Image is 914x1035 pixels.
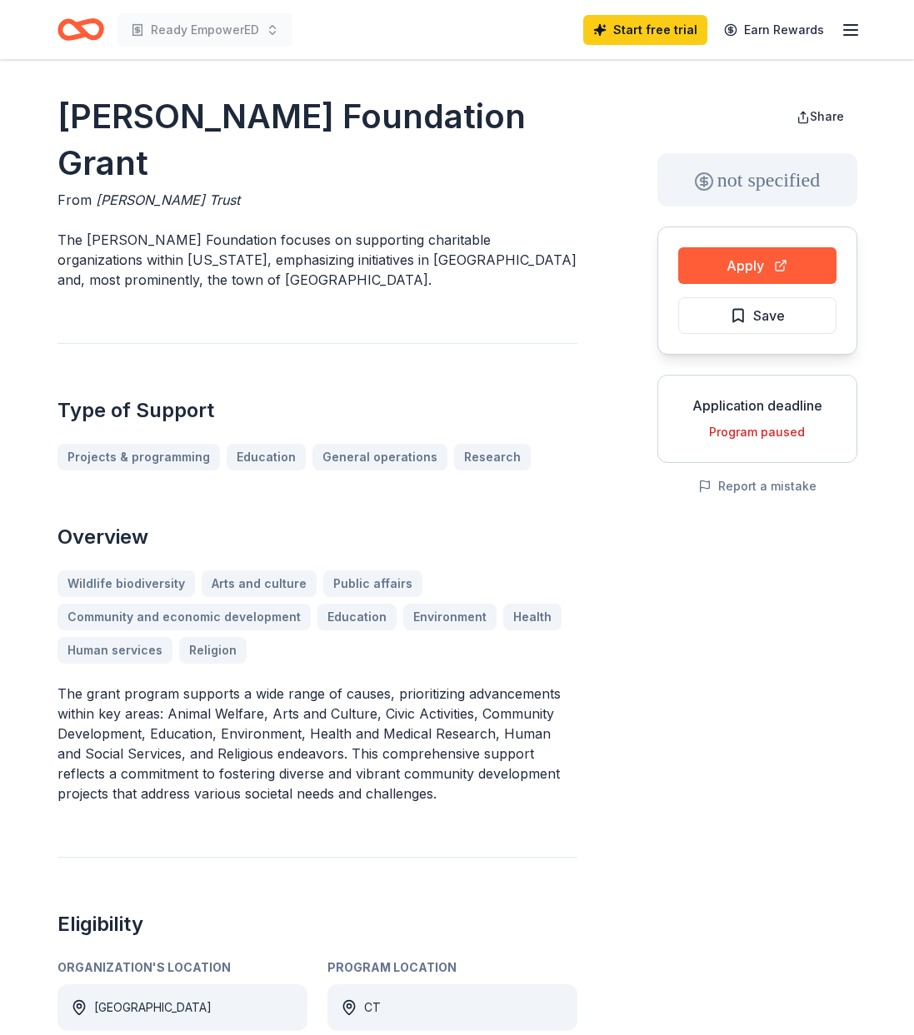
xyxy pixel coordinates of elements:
p: The grant program supports a wide range of causes, prioritizing advancements within key areas: An... [57,684,577,804]
div: Organization's Location [57,958,307,978]
button: Report a mistake [698,476,817,496]
span: Share [810,109,844,123]
h1: [PERSON_NAME] Foundation Grant [57,93,577,187]
span: [PERSON_NAME] Trust [96,192,240,208]
div: Program paused [672,422,843,442]
a: Start free trial [583,15,707,45]
span: Save [753,305,785,326]
a: Home [57,10,104,49]
button: Share [783,100,857,133]
div: [GEOGRAPHIC_DATA] [94,998,212,1018]
h2: Type of Support [57,397,577,424]
button: Ready EmpowerED [117,13,292,47]
span: Ready EmpowerED [151,20,259,40]
div: Program Location [327,958,577,978]
div: not specified [657,153,857,207]
div: From [57,190,577,210]
div: CT [364,998,381,1018]
button: Apply [678,247,837,284]
a: Projects & programming [57,444,220,470]
a: General operations [312,444,447,470]
h2: Eligibility [57,911,577,938]
h2: Overview [57,524,577,550]
a: Research [454,444,531,470]
a: Earn Rewards [714,15,834,45]
p: The [PERSON_NAME] Foundation focuses on supporting charitable organizations within [US_STATE], em... [57,230,577,290]
a: Education [227,444,306,470]
button: Save [678,297,837,334]
div: Application deadline [672,396,843,415]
